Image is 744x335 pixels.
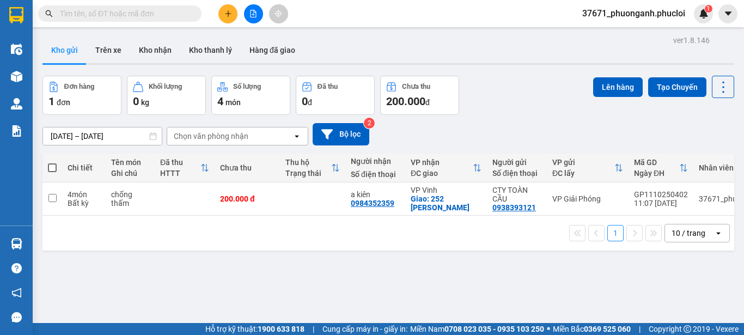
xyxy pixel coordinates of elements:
button: file-add [244,4,263,23]
div: 200.000 đ [220,194,275,203]
span: plus [224,10,232,17]
button: Hàng đã giao [241,37,304,63]
img: warehouse-icon [11,238,22,249]
span: 1 [48,95,54,108]
div: Tên món [111,158,149,167]
button: Kho nhận [130,37,180,63]
strong: 1900 633 818 [258,325,304,333]
div: VP Giải Phóng [552,194,623,203]
button: Đơn hàng1đơn [42,76,121,115]
div: 11:07 [DATE] [634,199,688,208]
div: Trạng thái [285,169,331,178]
div: Khối lượng [149,83,182,90]
button: Kho gửi [42,37,87,63]
div: Chọn văn phòng nhận [174,131,248,142]
img: warehouse-icon [11,98,22,109]
div: 10 / trang [672,228,705,239]
span: ⚪️ [547,327,550,331]
th: Toggle SortBy [547,154,629,182]
div: Số điện thoại [351,170,400,179]
div: Số lượng [233,83,261,90]
input: Select a date range. [43,127,162,145]
span: 0 [133,95,139,108]
button: Kho thanh lý [180,37,241,63]
div: Chưa thu [220,163,275,172]
div: 0984352359 [351,199,394,208]
span: 1 [706,5,710,13]
div: Bất kỳ [68,199,100,208]
div: 0938393121 [492,203,536,212]
div: Người gửi [492,158,541,167]
span: 0 [302,95,308,108]
span: đ [308,98,312,107]
button: Đã thu0đ [296,76,375,115]
th: Toggle SortBy [405,154,487,182]
div: a kiên [351,190,400,199]
button: Khối lượng0kg [127,76,206,115]
span: Cung cấp máy in - giấy in: [322,323,407,335]
button: 1 [607,225,624,241]
div: VP gửi [552,158,614,167]
span: 37671_phuonganh.phucloi [574,7,694,20]
img: warehouse-icon [11,44,22,55]
span: notification [11,288,22,298]
span: kg [141,98,149,107]
span: copyright [684,325,691,333]
div: Ghi chú [111,169,149,178]
span: message [11,312,22,322]
div: CTY TOÀN CẦU [492,186,541,203]
span: file-add [249,10,257,17]
img: warehouse-icon [11,71,22,82]
div: Mã GD [634,158,679,167]
span: 200.000 [386,95,425,108]
span: caret-down [723,9,733,19]
div: Đơn hàng [64,83,94,90]
th: Toggle SortBy [280,154,345,182]
img: solution-icon [11,125,22,137]
button: Số lượng4món [211,76,290,115]
th: Toggle SortBy [629,154,693,182]
div: Ngày ĐH [634,169,679,178]
div: Chi tiết [68,163,100,172]
span: 4 [217,95,223,108]
div: chống thấm [111,190,149,208]
svg: open [292,132,301,141]
sup: 2 [364,118,375,129]
button: plus [218,4,237,23]
strong: 0708 023 035 - 0935 103 250 [444,325,544,333]
span: Hỗ trợ kỹ thuật: [205,323,304,335]
div: ĐC giao [411,169,473,178]
span: món [225,98,241,107]
span: Miền Nam [410,323,544,335]
strong: 0369 525 060 [584,325,631,333]
div: GP1110250402 [634,190,688,199]
div: VP Vinh [411,186,481,194]
div: Chưa thu [402,83,430,90]
span: | [639,323,641,335]
div: ver 1.8.146 [673,34,710,46]
button: Tạo Chuyến [648,77,706,97]
img: icon-new-feature [699,9,709,19]
span: question-circle [11,263,22,273]
sup: 1 [705,5,712,13]
span: đ [425,98,430,107]
button: aim [269,4,288,23]
button: Bộ lọc [313,123,369,145]
img: logo-vxr [9,7,23,23]
div: VP nhận [411,158,473,167]
div: 4 món [68,190,100,199]
button: Chưa thu200.000đ [380,76,459,115]
div: Số điện thoại [492,169,541,178]
span: Miền Bắc [553,323,631,335]
button: Trên xe [87,37,130,63]
svg: open [714,229,723,237]
div: Giao: 252 mã văn cường [411,194,481,212]
div: Người nhận [351,157,400,166]
div: ĐC lấy [552,169,614,178]
button: caret-down [718,4,737,23]
th: Toggle SortBy [155,154,215,182]
div: Đã thu [318,83,338,90]
div: Đã thu [160,158,200,167]
span: | [313,323,314,335]
span: search [45,10,53,17]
